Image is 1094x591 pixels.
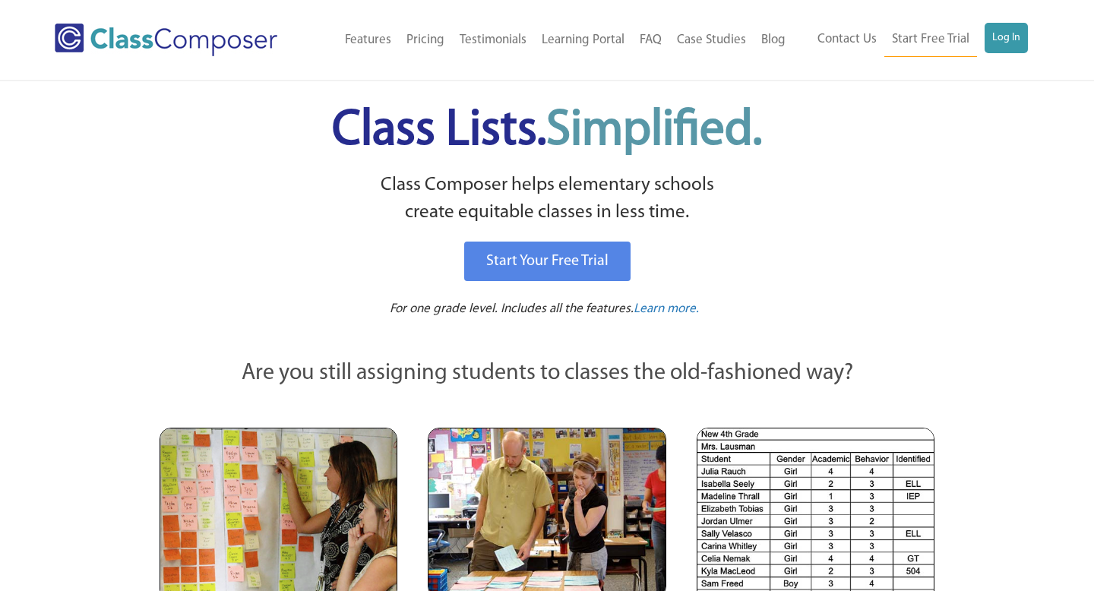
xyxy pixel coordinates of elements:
[546,106,762,156] span: Simplified.
[810,23,884,56] a: Contact Us
[793,23,1028,57] nav: Header Menu
[157,172,937,227] p: Class Composer helps elementary schools create equitable classes in less time.
[754,24,793,57] a: Blog
[634,300,699,319] a: Learn more.
[55,24,277,56] img: Class Composer
[884,23,977,57] a: Start Free Trial
[312,24,793,57] nav: Header Menu
[632,24,669,57] a: FAQ
[399,24,452,57] a: Pricing
[337,24,399,57] a: Features
[985,23,1028,53] a: Log In
[332,106,762,156] span: Class Lists.
[464,242,631,281] a: Start Your Free Trial
[534,24,632,57] a: Learning Portal
[669,24,754,57] a: Case Studies
[634,302,699,315] span: Learn more.
[486,254,609,269] span: Start Your Free Trial
[390,302,634,315] span: For one grade level. Includes all the features.
[160,357,934,390] p: Are you still assigning students to classes the old-fashioned way?
[452,24,534,57] a: Testimonials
